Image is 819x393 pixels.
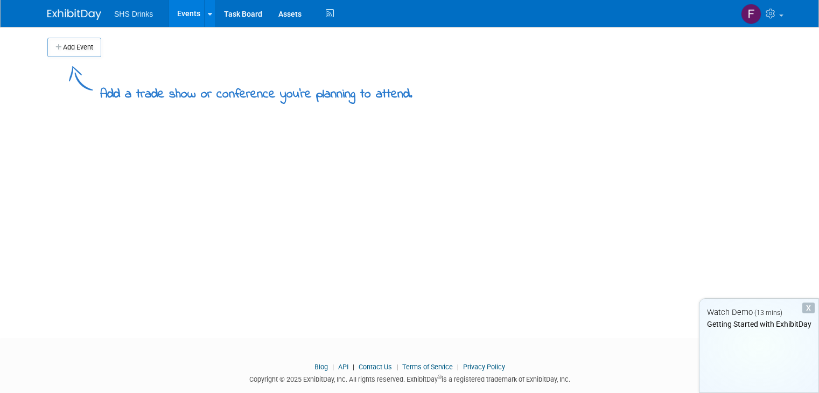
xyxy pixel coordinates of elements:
[47,9,101,20] img: ExhibitDay
[454,363,461,371] span: |
[350,363,357,371] span: |
[114,10,153,18] span: SHS Drinks
[394,363,401,371] span: |
[754,309,782,317] span: (13 mins)
[47,38,101,57] button: Add Event
[699,307,818,318] div: Watch Demo
[314,363,328,371] a: Blog
[802,303,815,313] div: Dismiss
[330,363,337,371] span: |
[100,78,412,104] div: Add a trade show or conference you're planning to attend.
[359,363,392,371] a: Contact Us
[463,363,505,371] a: Privacy Policy
[438,374,442,380] sup: ®
[699,319,818,329] div: Getting Started with ExhibitDay
[402,363,453,371] a: Terms of Service
[741,4,761,24] img: Fraser Kirkwood
[338,363,348,371] a: API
